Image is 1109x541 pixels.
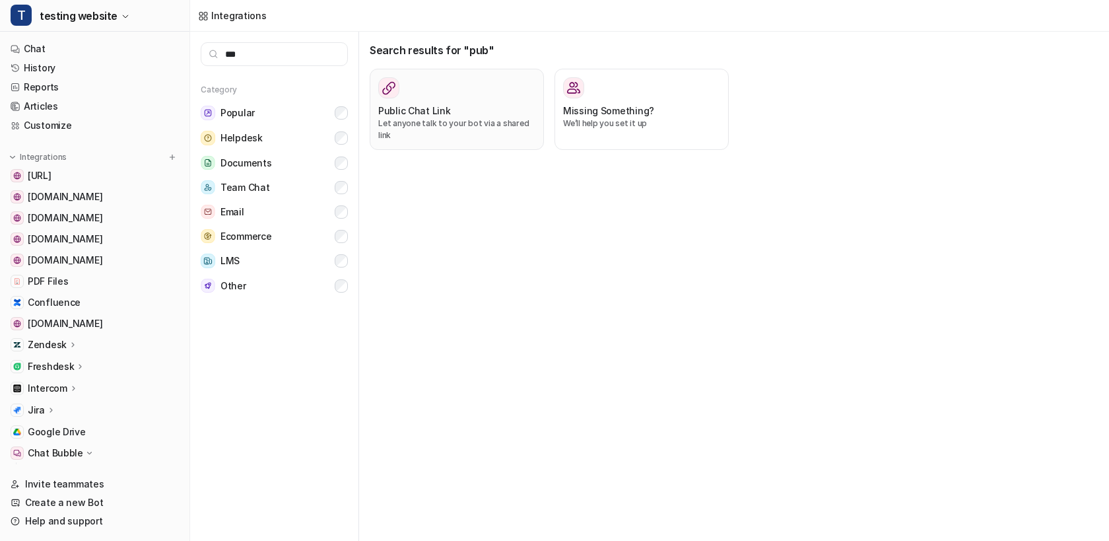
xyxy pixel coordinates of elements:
[8,153,17,162] img: expand menu
[5,40,184,58] a: Chat
[13,235,21,243] img: nri3pl.com
[28,360,74,373] p: Freshdesk
[378,104,451,118] h3: Public Chat Link
[5,423,184,441] a: Google DriveGoogle Drive
[220,157,271,170] span: Documents
[5,78,184,96] a: Reports
[13,363,21,371] img: Freshdesk
[563,104,654,118] h3: Missing Something?
[201,151,348,175] button: DocumentsDocuments
[13,406,21,414] img: Jira
[554,69,729,150] button: Missing Something?Missing Something?We’ll help you set it up
[567,81,580,94] img: Missing Something?
[5,151,71,164] button: Integrations
[220,131,263,145] span: Helpdesk
[5,251,184,270] a: careers-nri3pl.com[DOMAIN_NAME]
[563,118,720,129] p: We’ll help you set it up
[201,175,348,199] button: Team ChatTeam Chat
[13,341,21,349] img: Zendesk
[198,9,267,22] a: Integrations
[13,214,21,222] img: support.bikesonline.com.au
[28,382,67,395] p: Intercom
[201,224,348,248] button: EcommerceEcommerce
[28,233,102,246] span: [DOMAIN_NAME]
[211,9,267,22] div: Integrations
[13,428,21,436] img: Google Drive
[28,211,102,225] span: [DOMAIN_NAME]
[168,153,177,162] img: menu_add.svg
[28,169,51,182] span: [URL]
[220,205,244,219] span: Email
[13,449,21,457] img: Chat Bubble
[201,273,348,298] button: OtherOther
[28,404,45,417] p: Jira
[40,7,118,25] span: testing website
[201,126,348,151] button: HelpdeskHelpdesk
[13,320,21,328] img: www.cardekho.com
[201,85,348,95] h5: Category
[13,299,21,307] img: Confluence
[13,384,21,392] img: Intercom
[28,275,68,288] span: PDF Files
[13,277,21,285] img: PDF Files
[5,116,184,135] a: Customize
[5,230,184,248] a: nri3pl.com[DOMAIN_NAME]
[5,272,184,291] a: PDF FilesPDF Files
[220,230,271,243] span: Ecommerce
[28,338,67,351] p: Zendesk
[5,209,184,227] a: support.bikesonline.com.au[DOMAIN_NAME]
[201,106,215,120] img: Popular
[201,279,215,293] img: Other
[28,425,86,439] span: Google Drive
[201,205,215,219] img: Email
[5,293,184,312] a: ConfluenceConfluence
[201,248,348,273] button: LMSLMS
[220,181,269,194] span: Team Chat
[201,229,215,243] img: Ecommerce
[5,59,184,77] a: History
[201,131,215,145] img: Helpdesk
[5,314,184,333] a: www.cardekho.com[DOMAIN_NAME]
[201,180,215,194] img: Team Chat
[20,152,67,162] p: Integrations
[13,256,21,264] img: careers-nri3pl.com
[220,279,246,293] span: Other
[13,172,21,180] img: www.eesel.ai
[28,254,102,267] span: [DOMAIN_NAME]
[201,100,348,126] button: PopularPopular
[201,156,215,170] img: Documents
[13,193,21,201] img: support.coursiv.io
[370,69,544,150] button: Public Chat LinkLet anyone talk to your bot via a shared link
[5,512,184,530] a: Help and support
[220,254,240,268] span: LMS
[28,296,81,309] span: Confluence
[28,317,102,330] span: [DOMAIN_NAME]
[201,254,215,268] img: LMS
[370,42,1098,58] h3: Search results for "pub"
[11,5,32,26] span: T
[5,97,184,116] a: Articles
[201,199,348,224] button: EmailEmail
[28,190,102,203] span: [DOMAIN_NAME]
[5,493,184,512] a: Create a new Bot
[220,106,255,120] span: Popular
[378,118,535,141] p: Let anyone talk to your bot via a shared link
[5,188,184,206] a: support.coursiv.io[DOMAIN_NAME]
[28,447,83,460] p: Chat Bubble
[5,475,184,493] a: Invite teammates
[5,166,184,185] a: www.eesel.ai[URL]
